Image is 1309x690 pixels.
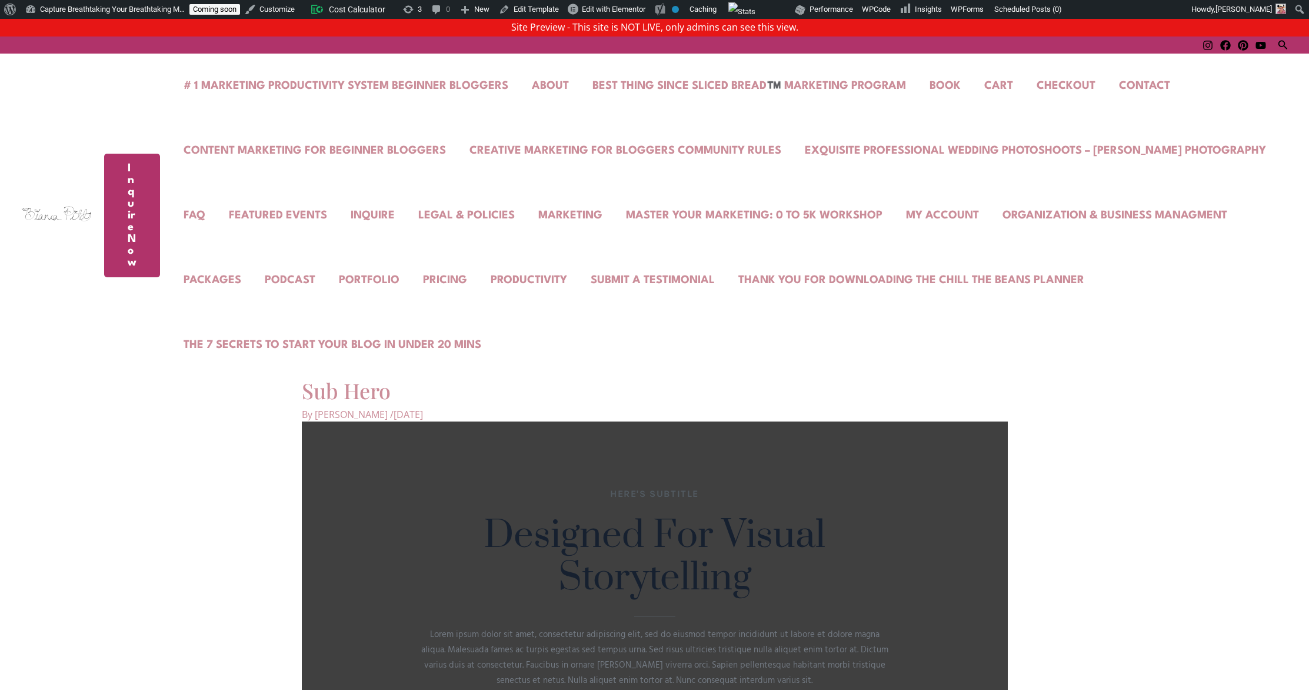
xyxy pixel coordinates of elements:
[419,627,890,688] p: Lorem ipsum dolor sit amet, consectetur adipiscing elit, sed do eiusmod tempor incididunt ut labo...
[217,183,339,248] a: Featured Events
[172,118,458,183] a: Content Marketing For Beginner Bloggers
[315,408,390,421] a: [PERSON_NAME]
[104,154,160,277] a: Inquire Now
[793,118,1278,183] a: Exquisite Professional Wedding Photoshoots – [PERSON_NAME] Photography
[728,2,755,21] img: Views over 48 hours. Click for more Jetpack Stats.
[527,183,614,248] a: Marketing
[991,183,1239,248] a: Organization & Business Managment
[302,378,1008,403] h1: Sub Hero
[394,408,423,421] span: [DATE]
[520,54,581,118] a: About
[1025,54,1107,118] a: Checkout
[302,408,1008,422] div: By /
[1220,40,1231,51] a: Facebook
[579,248,727,313] a: Submit A Testimonial
[727,248,1096,313] a: Thank you for downloading the chill the beans planner
[172,183,217,248] a: FAQ
[614,183,894,248] a: Master Your Marketing: 0 to 5K Workshop
[172,54,1288,377] nav: Primary Site Navigation
[918,54,972,118] a: Book
[479,248,579,313] a: Productivity
[339,183,407,248] a: Inquire
[1215,5,1272,14] span: [PERSON_NAME]
[172,248,253,313] a: Packages
[311,4,323,15] img: ccb-logo.svg
[672,6,679,13] div: No index
[411,248,479,313] a: Pricing
[172,313,493,377] a: The 7 Secrets to Start Your Blog In under 20 mins
[1255,40,1266,51] a: YouTube
[1107,54,1182,118] a: Contact
[455,486,855,502] h5: Here's Subtitle
[327,248,411,313] a: Portfolio
[21,193,92,238] img: Capture Breathtaking Your Breathtaking Moments – Bianca Pitts Wedding Photography
[407,183,527,248] a: Legal & Policies
[1238,40,1248,51] a: Pinterest
[455,515,855,599] h2: Designed for Visual Storytelling
[315,408,388,421] span: [PERSON_NAME]
[972,54,1025,118] a: Cart
[1278,38,1288,53] a: Search button
[894,183,991,248] a: My account
[581,54,918,118] a: Best Thing Since Sliced Bread™️ Marketing Program
[172,54,520,118] a: # 1 Marketing Productivity System Beginner Bloggers
[189,4,240,15] a: Coming soon
[253,248,327,313] a: Podcast
[582,5,645,14] span: Edit with Elementor
[1203,40,1213,51] a: Instagram
[458,118,793,183] a: Creative Marketing For Bloggers Community Rules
